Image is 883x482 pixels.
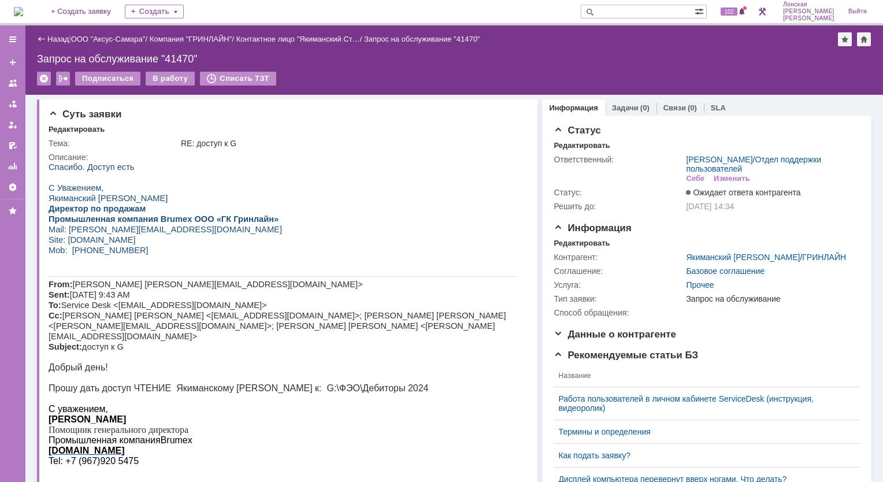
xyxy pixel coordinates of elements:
div: Редактировать [49,125,105,134]
div: Добавить в избранное [838,32,852,46]
div: Изменить [714,174,750,183]
span: Суть заявки [49,109,121,120]
a: Базовое соглашение [686,266,765,276]
div: / [150,35,236,43]
span: 75 [80,294,90,304]
div: Создать [125,5,184,18]
a: Термины и определения [558,427,846,436]
div: Сделать домашней страницей [857,32,871,46]
a: SLA [711,103,726,112]
span: 4 [75,294,80,304]
a: ГРИНЛАЙН [802,253,846,262]
a: Заявки в моей ответственности [3,95,22,113]
a: Компания "ГРИНЛАЙН" [150,35,232,43]
span: Данные о контрагенте [554,329,676,340]
span: 102 [721,8,737,16]
span: [PERSON_NAME] [783,8,834,15]
a: Информация [549,103,598,112]
div: Удалить [37,72,51,86]
a: ООО "Аксус-Самара" [71,35,146,43]
a: Как подать заявку? [558,451,846,460]
div: Ответственный: [554,155,684,164]
span: Brumex [112,273,144,283]
div: Решить до: [554,202,684,211]
div: (0) [688,103,697,112]
a: Настройки [3,178,22,196]
a: Перейти в интерфейс администратора [755,5,769,18]
a: Задачи [612,103,639,112]
a: Заявки на командах [3,74,22,92]
a: Перейти на домашнюю страницу [14,7,23,16]
div: Тип заявки: [554,294,684,303]
a: Мои заявки [3,116,22,134]
div: | [69,34,71,43]
div: Статус: [554,188,684,197]
div: Работа с массовостью [56,72,70,86]
div: RE: доступ к G [181,139,521,148]
span: Информация [554,223,631,233]
a: Назад [47,35,69,43]
span: Статус [554,125,600,136]
div: / [71,35,150,43]
a: Работа пользователей в личном кабинете ServiceDesk (инструкция, видеоролик) [558,394,846,413]
th: Название [554,365,851,387]
span: Расширенный поиск [695,5,706,16]
span: 920 5 [51,294,75,304]
span: Рекомендуемые статьи БЗ [554,350,698,361]
img: download [2,346,375,425]
span: [PERSON_NAME] [783,15,834,22]
span: 967 [33,294,49,304]
span: ) [49,294,51,304]
a: Отдел поддержки пользователей [686,155,821,173]
div: Запрос на обслуживание "41470" [364,35,480,43]
div: Себе [686,174,704,183]
a: Отчеты [3,157,22,176]
a: Связи [663,103,686,112]
div: Контрагент: [554,253,684,262]
div: / [686,253,846,262]
div: Описание: [49,153,524,162]
span: Лонская [783,1,834,8]
div: Тема: [49,139,179,148]
div: Редактировать [554,141,610,150]
div: / [236,35,364,43]
div: Запрос на обслуживание "41470" [37,53,871,65]
a: Прочее [686,280,714,290]
div: (0) [640,103,650,112]
a: [PERSON_NAME] [686,155,752,164]
div: Способ обращения: [554,308,684,317]
div: Услуга: [554,280,684,290]
div: / [686,155,854,173]
div: Редактировать [554,239,610,248]
span: [DATE] 14:34 [686,202,734,211]
span: Ожидает ответа контрагента [686,188,800,197]
a: Якиманский [PERSON_NAME] [686,253,800,262]
div: Запрос на обслуживание [686,294,854,303]
img: logo [14,7,23,16]
a: Мои согласования [3,136,22,155]
a: Контактное лицо "Якиманский Ст… [236,35,360,43]
a: Создать заявку [3,53,22,72]
div: Соглашение: [554,266,684,276]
